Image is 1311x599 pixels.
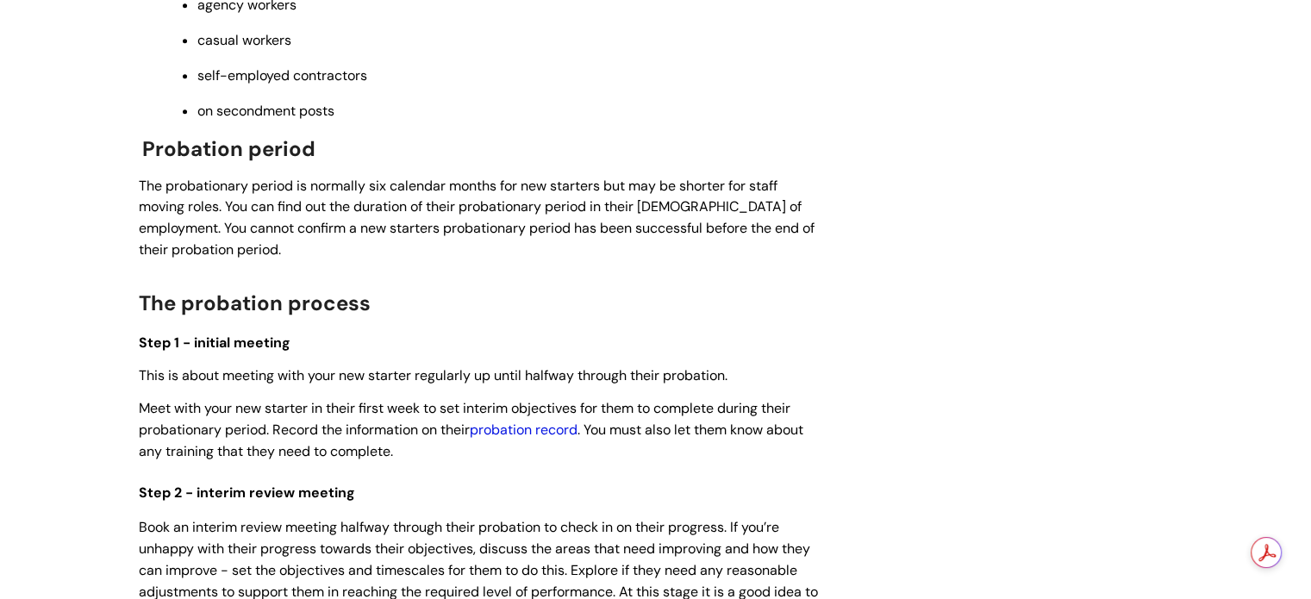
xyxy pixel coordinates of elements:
[139,334,290,352] span: Step 1 - initial meeting
[197,102,334,120] span: on secondment posts
[139,484,355,502] span: Step 2 - interim review meeting
[197,31,291,49] span: casual workers
[139,290,371,316] span: The probation process
[142,135,315,162] span: Probation period
[139,177,815,259] span: The probationary period is normally six calendar months for new starters but may be shorter for s...
[470,421,577,439] a: probation record
[139,399,803,460] span: Meet with your new starter in their first week to set interim objectives for them to complete dur...
[139,366,727,384] span: This is about meeting with your new starter regularly up until halfway through their probation.
[197,66,367,84] span: self-employed contractors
